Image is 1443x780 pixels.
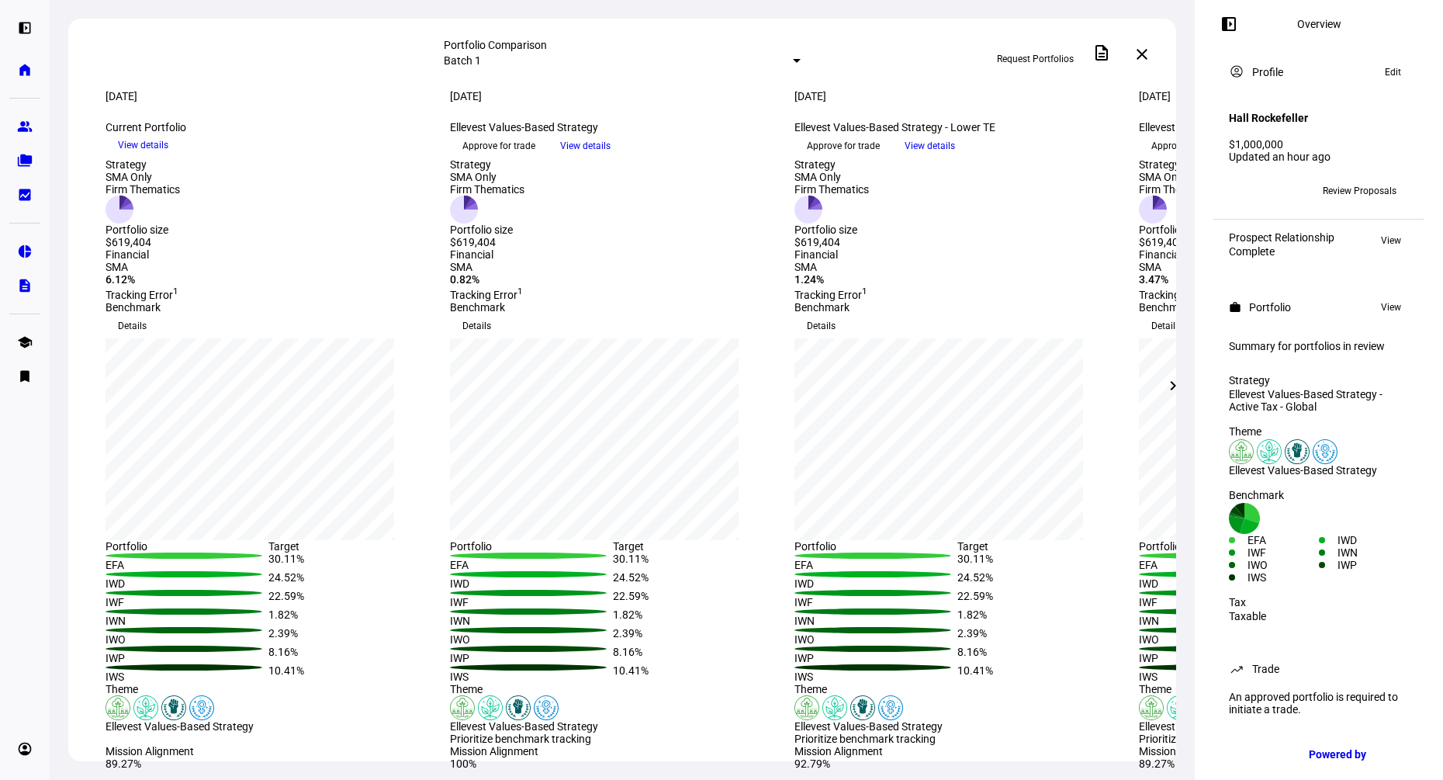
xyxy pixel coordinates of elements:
[462,314,491,338] span: Details
[1313,439,1337,464] img: womensRights.colored.svg
[1229,301,1241,314] mat-icon: work
[613,571,776,590] div: 24.52%
[450,183,524,196] div: Firm Thematics
[450,338,739,540] div: chart, 1 series
[1229,388,1409,413] div: Ellevest Values-Based Strategy - Active Tax - Global
[1301,740,1420,768] a: Powered by
[268,608,431,627] div: 1.82%
[1139,158,1213,171] div: Strategy
[794,248,1120,261] div: Financial
[892,134,967,158] button: View details
[794,733,1120,745] div: Prioritize benchmark tracking
[794,757,1120,770] div: 92.79%
[1151,314,1180,338] span: Details
[1337,559,1409,571] div: IWP
[1164,376,1182,395] mat-icon: chevron_right
[613,553,776,571] div: 30.11%
[1247,571,1319,584] div: IWS
[822,695,847,720] img: climateChange.colored.svg
[794,158,869,171] div: Strategy
[1229,298,1409,317] eth-panel-overview-card-header: Portfolio
[548,134,623,158] button: View details
[1247,546,1319,559] div: IWF
[106,683,431,695] div: Theme
[807,314,836,338] span: Details
[9,236,40,267] a: pie_chart
[794,596,957,608] div: IWF
[450,596,613,608] div: IWF
[1252,66,1283,78] div: Profile
[189,695,214,720] img: womensRights.colored.svg
[106,273,431,286] div: 6.12%
[1220,685,1418,722] div: An approved portfolio is required to initiate a trade.
[878,695,903,720] img: womensRights.colored.svg
[1229,63,1409,81] eth-panel-overview-card-header: Profile
[1139,559,1302,571] div: EFA
[794,261,1120,273] div: SMA
[268,646,431,664] div: 8.16%
[450,577,613,590] div: IWD
[106,236,180,248] div: $619,404
[268,664,431,683] div: 10.41%
[517,286,523,296] sup: 1
[1247,534,1319,546] div: EFA
[794,633,957,646] div: IWO
[106,289,178,301] span: Tracking Error
[1381,231,1401,250] span: View
[1229,340,1409,352] div: Summary for portfolios in review
[17,62,33,78] eth-mat-symbol: home
[450,757,776,770] div: 100%
[17,369,33,384] eth-mat-symbol: bookmark
[9,179,40,210] a: bid_landscape
[1229,425,1409,438] div: Theme
[118,314,147,338] span: Details
[9,270,40,301] a: description
[1139,540,1302,553] div: Portfolio
[106,720,431,733] div: Ellevest Values-Based Strategy
[794,301,1120,314] div: Benchmark
[17,119,33,134] eth-mat-symbol: group
[161,695,186,720] img: racialJustice.colored.svg
[450,615,613,627] div: IWN
[862,286,867,296] sup: 1
[957,627,1120,646] div: 2.39%
[794,289,867,301] span: Tracking Error
[1229,138,1409,151] div: $1,000,000
[450,273,776,286] div: 0.82%
[106,615,268,627] div: IWN
[1337,546,1409,559] div: IWN
[268,540,431,553] div: Target
[106,695,130,720] img: deforestation.colored.svg
[1139,652,1302,664] div: IWP
[794,559,957,571] div: EFA
[17,153,33,168] eth-mat-symbol: folder_copy
[997,47,1074,71] span: Request Portfolios
[17,187,33,203] eth-mat-symbol: bid_landscape
[1139,596,1302,608] div: IWF
[173,286,178,296] sup: 1
[1310,179,1409,203] button: Review Proposals
[17,244,33,259] eth-mat-symbol: pie_chart
[1259,185,1270,196] span: +2
[1381,298,1401,317] span: View
[106,301,431,314] div: Benchmark
[450,671,613,683] div: IWS
[17,20,33,36] eth-mat-symbol: left_panel_open
[1229,660,1409,678] eth-panel-overview-card-header: Trade
[450,652,613,664] div: IWP
[106,540,268,553] div: Portfolio
[957,608,1120,627] div: 1.82%
[106,559,268,571] div: EFA
[613,540,776,553] div: Target
[450,695,475,720] img: deforestation.colored.svg
[560,134,611,158] span: View details
[1139,671,1302,683] div: IWS
[1385,63,1401,81] span: Edit
[106,314,159,338] button: Details
[462,133,535,158] span: Approve for trade
[794,745,1120,757] div: Mission Alignment
[794,652,957,664] div: IWP
[1220,15,1238,33] mat-icon: left_panel_open
[9,111,40,142] a: group
[106,745,431,757] div: Mission Alignment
